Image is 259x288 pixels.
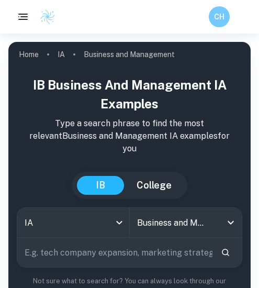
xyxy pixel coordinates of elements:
h6: CH [213,11,226,23]
button: Search [217,243,234,261]
button: Open [223,215,238,230]
button: CH [209,6,230,27]
p: Type a search phrase to find the most relevant Business and Management IA examples for you [17,117,242,155]
button: IB [77,176,124,195]
button: College [126,176,182,195]
img: Clastify logo [40,9,55,25]
div: IA [17,208,129,237]
a: IA [58,47,65,62]
a: Home [19,47,39,62]
p: Business and Management [84,49,175,60]
input: E.g. tech company expansion, marketing strategies, motivation theories... [17,238,212,267]
a: Clastify logo [33,9,55,25]
h1: IB Business and Management IA examples [17,75,242,113]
